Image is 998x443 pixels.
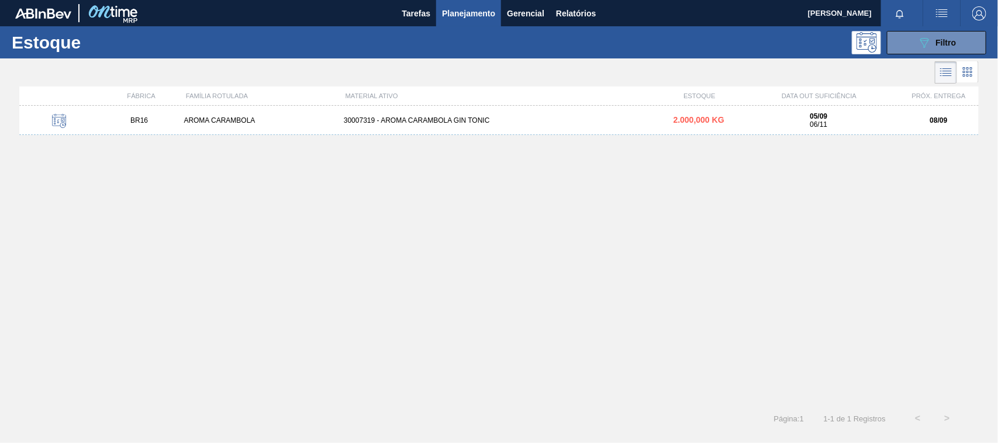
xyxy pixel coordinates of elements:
[899,92,979,99] div: PRÓX. ENTREGA
[852,31,881,54] div: Pogramando: nenhum usuário selecionado
[740,92,899,99] div: DATA OUT SUFICIÊNCIA
[935,61,957,84] div: Visão em Lista
[556,6,596,20] span: Relatórios
[903,404,933,433] button: <
[972,6,986,20] img: Logout
[24,114,95,130] div: Estoque Programado
[181,92,341,99] div: FAMÍLIA ROTULADA
[659,92,739,99] div: ESTOQUE
[507,6,544,20] span: Gerencial
[821,414,886,423] span: 1 - 1 de 1 Registros
[810,112,827,120] strong: 05/09
[442,6,495,20] span: Planejamento
[930,116,948,124] strong: 08/09
[936,38,956,47] span: Filtro
[402,6,430,20] span: Tarefas
[774,414,804,423] span: Página : 1
[101,92,181,99] div: FÁBRICA
[810,120,827,129] span: 06/11
[339,116,659,124] div: 30007319 - AROMA CARAMBOLA GIN TONIC
[957,61,979,84] div: Visão em Cards
[341,92,660,99] div: MATERIAL ATIVO
[935,6,949,20] img: userActions
[130,116,148,124] span: BR16
[881,5,918,22] button: Notificações
[887,31,986,54] button: Filtro
[15,8,71,19] img: TNhmsLtSVTkK8tSr43FrP2fwEKptu5GPRR3wAAAABJRU5ErkJggg==
[933,404,962,433] button: >
[674,115,724,124] span: 2.000,000 KG
[12,36,183,49] h1: Estoque
[179,116,339,124] div: AROMA CARAMBOLA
